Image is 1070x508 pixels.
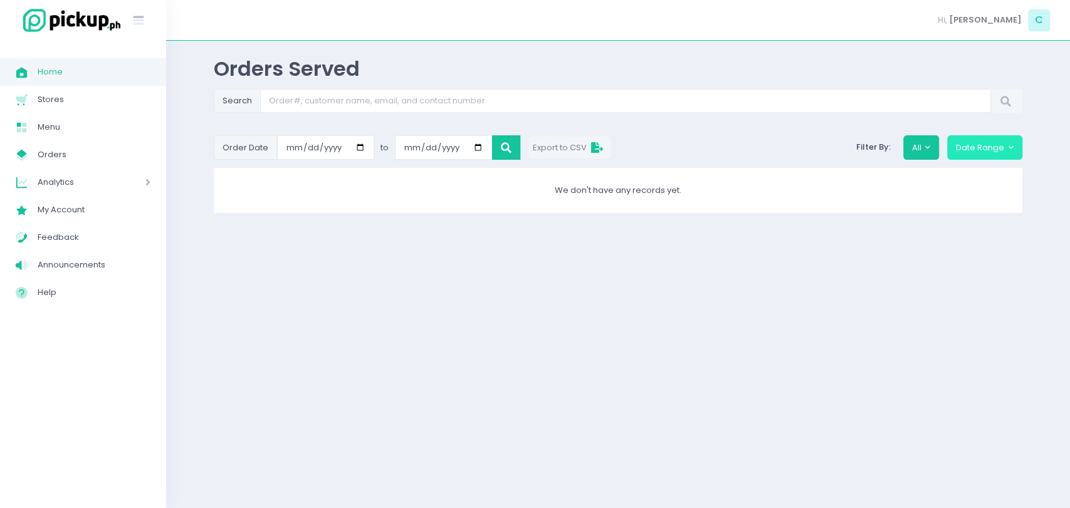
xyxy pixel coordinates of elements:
button: All [903,135,940,159]
span: Hi, [938,14,947,26]
img: logo [16,7,122,34]
button: Date Range [947,135,1022,159]
span: Home [38,64,150,80]
span: Analytics [38,174,110,190]
input: Small [395,135,492,159]
span: Stores [38,91,150,108]
span: My Account [38,202,150,218]
button: Export to CSV [528,137,611,158]
span: Filter By: [852,141,895,153]
div: to [374,135,395,160]
input: Small [277,135,374,159]
span: Announcements [38,257,150,273]
span: Help [38,284,150,301]
span: Export to CSV [533,142,606,153]
span: Orders [38,147,150,163]
div: We don't have any records yet. [214,168,1022,213]
input: Search [260,89,991,113]
span: Feedback [38,229,150,246]
span: Menu [38,119,150,135]
span: Order Date [214,135,277,159]
span: [PERSON_NAME] [949,14,1022,26]
span: C [1028,9,1050,31]
div: Orders Served [214,56,1022,81]
span: Search [214,89,261,113]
